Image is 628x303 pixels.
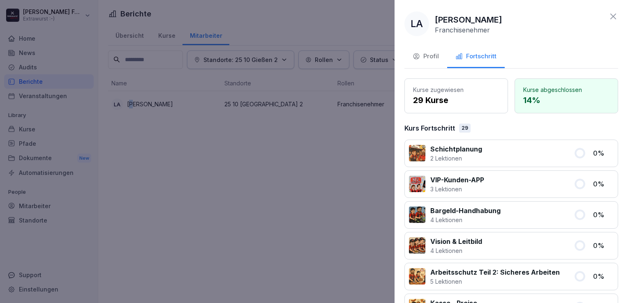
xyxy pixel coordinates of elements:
[459,124,471,133] div: 29
[593,148,614,158] p: 0 %
[523,85,610,94] p: Kurse abgeschlossen
[413,85,499,94] p: Kurse zugewiesen
[430,185,484,193] p: 3 Lektionen
[593,210,614,220] p: 0 %
[430,267,560,277] p: Arbeitsschutz Teil 2: Sicheres Arbeiten
[593,179,614,189] p: 0 %
[430,236,482,246] p: Vision & Leitbild
[447,46,505,68] button: Fortschritt
[455,52,496,61] div: Fortschritt
[404,123,455,133] p: Kurs Fortschritt
[430,175,484,185] p: VIP-Kunden-APP
[430,144,482,154] p: Schichtplanung
[523,94,610,106] p: 14 %
[593,271,614,281] p: 0 %
[430,277,560,286] p: 5 Lektionen
[430,216,501,224] p: 4 Lektionen
[413,52,439,61] div: Profil
[404,46,447,68] button: Profil
[413,94,499,106] p: 29 Kurse
[430,154,482,163] p: 2 Lektionen
[430,206,501,216] p: Bargeld-Handhabung
[593,241,614,250] p: 0 %
[435,14,502,26] p: [PERSON_NAME]
[430,246,482,255] p: 4 Lektionen
[404,11,429,36] div: LA
[435,26,490,34] p: Franchisenehmer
